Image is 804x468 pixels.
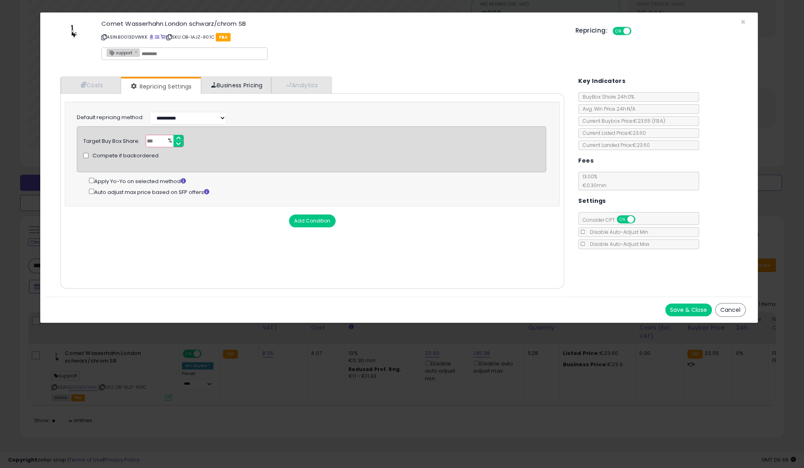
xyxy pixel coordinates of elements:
[579,173,606,189] span: 13.00 %
[578,156,594,166] h5: Fees
[155,34,159,40] a: All offer listings
[289,214,336,227] button: Add Condition
[93,152,159,160] span: Compete if backordered
[149,34,153,40] a: BuyBox page
[617,216,627,223] span: ON
[579,216,646,223] span: Consider CPT:
[101,31,563,43] p: ASIN: B0013DVWKK | SKU: OB-1AJZ-901C
[201,77,271,93] a: Business Pricing
[579,130,646,136] span: Current Listed Price: €23.60
[161,34,165,40] a: Your listing only
[715,303,746,317] button: Cancel
[579,93,634,100] span: BuyBox Share 24h: 0%
[101,21,563,27] h3: Comet Wasserhahn London schwarz/chrom SB
[65,21,82,45] img: 21XE2HFCHxL._SL60_.jpg
[579,105,635,112] span: Avg. Win Price 24h: N/A
[579,118,665,124] span: Current Buybox Price:
[665,303,712,316] button: Save & Close
[61,77,121,93] a: Costs
[89,176,546,186] div: Apply Yo-Yo on selected method
[77,114,144,122] label: Default repricing method:
[586,229,648,235] span: Disable Auto-Adjust Min
[579,142,650,148] span: Current Landed Price: €23.60
[89,187,546,196] div: Auto adjust max price based on SFP offers
[216,33,231,41] span: FBA
[575,27,608,34] h5: Repricing:
[630,28,643,35] span: OFF
[107,49,132,56] span: support
[633,118,665,124] span: €23.55
[579,182,606,189] span: €0.30 min
[613,28,623,35] span: ON
[271,77,331,93] a: Analytics
[586,241,649,247] span: Disable Auto-Adjust Max
[134,48,139,56] a: ×
[578,196,606,206] h5: Settings
[578,76,625,86] h5: Key Indicators
[163,135,176,147] span: %
[652,118,665,124] span: ( FBA )
[83,135,140,145] div: Target Buy Box Share:
[740,16,746,28] span: ×
[121,78,200,95] a: Repricing Settings
[634,216,647,223] span: OFF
